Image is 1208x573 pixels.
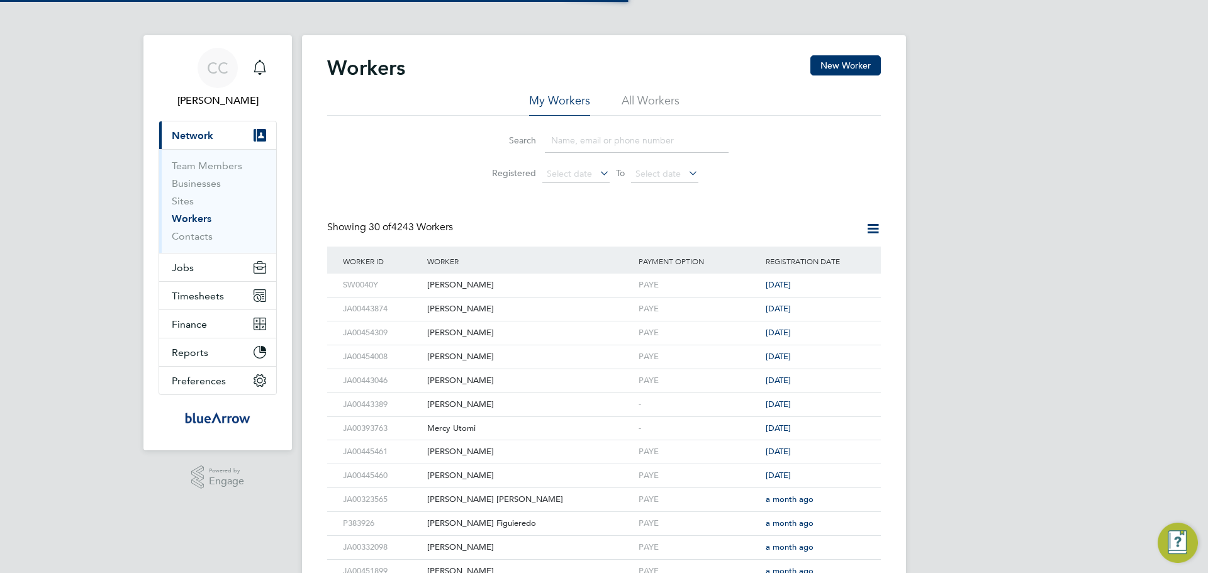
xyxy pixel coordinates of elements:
div: Payment Option [635,247,763,275]
span: Clare Cramond [159,93,277,108]
a: Powered byEngage [191,465,245,489]
span: 30 of [369,221,391,233]
div: [PERSON_NAME] [424,464,635,487]
div: - [635,417,763,440]
span: [DATE] [766,303,791,314]
a: P383926[PERSON_NAME] FiguieredoPAYEa month ago [340,511,868,522]
a: JA00393763Mercy Utomi-[DATE] [340,416,868,427]
div: [PERSON_NAME] [424,393,635,416]
button: Finance [159,310,276,338]
h2: Workers [327,55,405,81]
span: [DATE] [766,279,791,290]
div: PAYE [635,298,763,321]
div: [PERSON_NAME] [PERSON_NAME] [424,488,635,511]
span: 4243 Workers [369,221,453,233]
div: JA00454008 [340,345,424,369]
div: [PERSON_NAME] Figuieredo [424,512,635,535]
div: PAYE [635,464,763,487]
a: JA00445461[PERSON_NAME]PAYE[DATE] [340,440,868,450]
span: CC [207,60,228,76]
li: My Workers [529,93,590,116]
a: JA00451899[PERSON_NAME]PAYEa month ago [340,559,868,570]
span: a month ago [766,494,814,504]
li: All Workers [622,93,679,116]
a: JA00443389[PERSON_NAME]-[DATE] [340,392,868,403]
span: [DATE] [766,446,791,457]
button: Reports [159,338,276,366]
span: Engage [209,476,244,487]
a: Team Members [172,160,242,172]
div: JA00332098 [340,536,424,559]
span: Reports [172,347,208,359]
div: JA00323565 [340,488,424,511]
span: Select date [547,168,592,179]
a: JA00443046[PERSON_NAME]PAYE[DATE] [340,369,868,379]
button: New Worker [810,55,881,75]
label: Search [479,135,536,146]
div: PAYE [635,536,763,559]
span: Preferences [172,375,226,387]
span: [DATE] [766,351,791,362]
div: [PERSON_NAME] [424,440,635,464]
a: SW0040Y[PERSON_NAME]PAYE[DATE] [340,273,868,284]
span: [DATE] [766,327,791,338]
button: Engage Resource Center [1158,523,1198,563]
span: Timesheets [172,290,224,302]
button: Network [159,121,276,149]
span: Jobs [172,262,194,274]
a: JA00332098[PERSON_NAME]PAYEa month ago [340,535,868,546]
a: Contacts [172,230,213,242]
div: JA00393763 [340,417,424,440]
a: JA00454309[PERSON_NAME]PAYE[DATE] [340,321,868,331]
div: SW0040Y [340,274,424,297]
button: Timesheets [159,282,276,309]
div: Showing [327,221,456,234]
div: JA00443874 [340,298,424,321]
nav: Main navigation [143,35,292,450]
span: a month ago [766,542,814,552]
a: Go to home page [159,408,277,428]
div: Worker [424,247,635,275]
span: Select date [635,168,681,179]
a: JA00443874[PERSON_NAME]PAYE[DATE] [340,297,868,308]
div: PAYE [635,321,763,345]
img: bluearrow-logo-retina.png [185,408,250,428]
div: JA00454309 [340,321,424,345]
div: [PERSON_NAME] [424,345,635,369]
span: To [612,165,629,181]
div: Mercy Utomi [424,417,635,440]
div: PAYE [635,274,763,297]
div: PAYE [635,345,763,369]
span: Finance [172,318,207,330]
a: JA00454008[PERSON_NAME]PAYE[DATE] [340,345,868,355]
a: Workers [172,213,211,225]
span: [DATE] [766,399,791,409]
div: JA00445460 [340,464,424,487]
div: Network [159,149,276,253]
button: Jobs [159,253,276,281]
a: JA00323565[PERSON_NAME] [PERSON_NAME]PAYEa month ago [340,487,868,498]
div: [PERSON_NAME] [424,369,635,392]
div: JA00443389 [340,393,424,416]
div: [PERSON_NAME] [424,321,635,345]
div: [PERSON_NAME] [424,536,635,559]
span: [DATE] [766,375,791,386]
span: Powered by [209,465,244,476]
a: JA00445460[PERSON_NAME]PAYE[DATE] [340,464,868,474]
div: [PERSON_NAME] [424,274,635,297]
a: Businesses [172,177,221,189]
label: Registered [479,167,536,179]
span: [DATE] [766,423,791,433]
div: - [635,393,763,416]
div: [PERSON_NAME] [424,298,635,321]
div: JA00445461 [340,440,424,464]
span: [DATE] [766,470,791,481]
span: Network [172,130,213,142]
div: PAYE [635,512,763,535]
a: Sites [172,195,194,207]
span: a month ago [766,518,814,528]
div: Registration Date [763,247,868,275]
div: PAYE [635,369,763,392]
div: Worker ID [340,247,424,275]
div: JA00443046 [340,369,424,392]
